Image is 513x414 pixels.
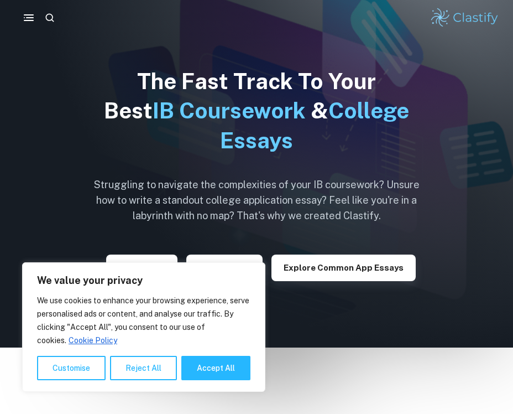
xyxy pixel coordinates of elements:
[186,255,263,281] button: Explore TOK
[271,255,416,281] button: Explore Common App essays
[85,177,428,224] h6: Struggling to navigate the complexities of your IB coursework? Unsure how to write a standout col...
[430,7,500,29] img: Clastify logo
[37,274,250,287] p: We value your privacy
[22,262,265,392] div: We value your privacy
[37,294,250,347] p: We use cookies to enhance your browsing experience, serve personalised ads or content, and analys...
[106,255,177,281] button: Explore IAs
[37,356,106,380] button: Customise
[271,262,416,272] a: Explore Common App essays
[68,335,118,345] a: Cookie Policy
[85,66,428,155] h1: The Fast Track To Your Best &
[110,356,177,380] button: Reject All
[220,97,409,153] span: College Essays
[181,356,250,380] button: Accept All
[153,97,306,123] span: IB Coursework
